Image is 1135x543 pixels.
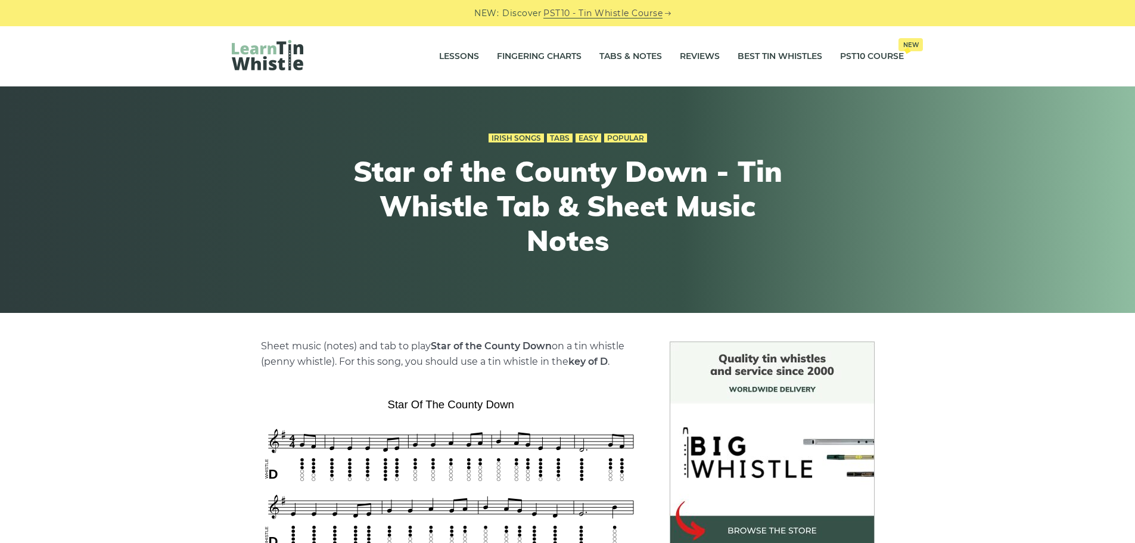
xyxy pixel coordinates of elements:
[547,134,573,143] a: Tabs
[680,42,720,72] a: Reviews
[497,42,582,72] a: Fingering Charts
[568,356,608,367] strong: key of D
[439,42,479,72] a: Lessons
[604,134,647,143] a: Popular
[489,134,544,143] a: Irish Songs
[431,340,552,352] strong: Star of the County Down
[349,154,787,257] h1: Star of the County Down - Tin Whistle Tab & Sheet Music Notes
[898,38,923,51] span: New
[261,339,641,370] p: Sheet music (notes) and tab to play on a tin whistle (penny whistle). For this song, you should u...
[599,42,662,72] a: Tabs & Notes
[840,42,904,72] a: PST10 CourseNew
[232,40,303,70] img: LearnTinWhistle.com
[576,134,601,143] a: Easy
[738,42,822,72] a: Best Tin Whistles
